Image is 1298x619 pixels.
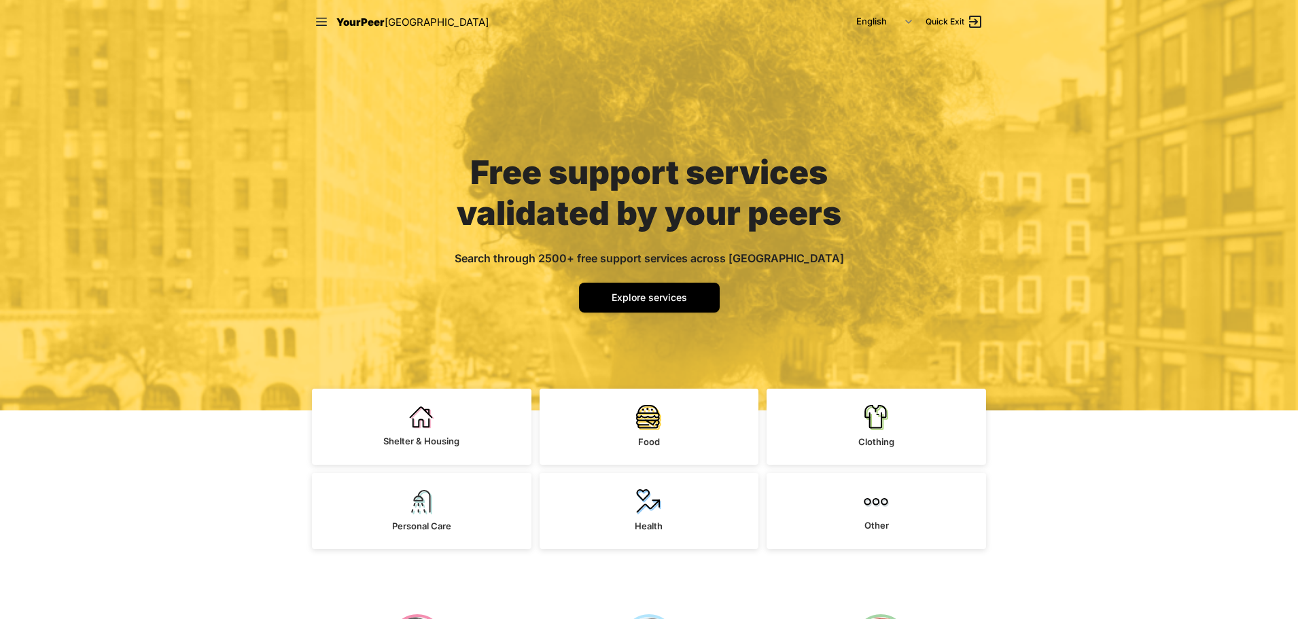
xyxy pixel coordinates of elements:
a: Explore services [579,283,720,313]
a: Clothing [767,389,986,465]
a: Food [540,389,759,465]
span: Food [638,436,660,447]
span: Health [635,520,663,531]
a: Other [767,473,986,549]
span: Other [864,520,889,531]
a: Personal Care [312,473,531,549]
a: Shelter & Housing [312,389,531,465]
span: YourPeer [336,16,385,29]
span: Shelter & Housing [383,436,459,446]
a: Quick Exit [926,14,983,30]
span: Explore services [612,291,687,303]
span: Quick Exit [926,16,964,27]
span: Free support services validated by your peers [457,152,841,233]
span: [GEOGRAPHIC_DATA] [385,16,489,29]
a: Health [540,473,759,549]
span: Clothing [858,436,894,447]
span: Personal Care [392,520,451,531]
span: Search through 2500+ free support services across [GEOGRAPHIC_DATA] [455,251,844,265]
a: YourPeer[GEOGRAPHIC_DATA] [336,14,489,31]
